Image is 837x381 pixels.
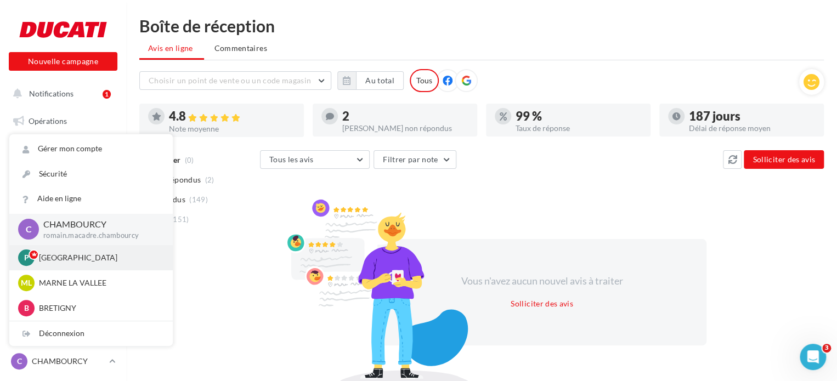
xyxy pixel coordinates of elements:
p: CHAMBOURCY [43,218,155,231]
p: BRETIGNY [39,303,160,314]
a: Visibilité en ligne [7,165,120,188]
div: 2 [342,110,468,122]
button: Au total [337,71,404,90]
span: C [26,223,32,236]
button: Nouvelle campagne [9,52,117,71]
button: Tous les avis [260,150,370,169]
span: Non répondus [150,174,201,185]
p: MARNE LA VALLEE [39,277,160,288]
button: Au total [356,71,404,90]
span: P [24,252,29,263]
a: Gérer mon compte [9,137,173,161]
span: (2) [205,175,214,184]
span: Commentaires [214,43,267,54]
a: Opérations [7,110,120,133]
button: Solliciter des avis [744,150,824,169]
a: Aide en ligne [9,186,173,211]
div: Note moyenne [169,125,295,133]
div: Déconnexion [9,321,173,346]
div: Tous [410,69,439,92]
span: B [24,303,29,314]
div: 4.8 [169,110,295,123]
span: (149) [189,195,208,204]
a: Contacts [7,247,120,270]
div: [PERSON_NAME] non répondus [342,124,468,132]
p: CHAMBOURCY [32,356,105,367]
span: C [17,356,22,367]
span: ML [21,277,32,288]
div: Vous n'avez aucun nouvel avis à traiter [448,274,636,288]
a: C CHAMBOURCY [9,351,117,372]
a: Sécurité [9,162,173,186]
div: Boîte de réception [139,18,824,34]
div: Délai de réponse moyen [689,124,815,132]
div: Taux de réponse [516,124,642,132]
div: 99 % [516,110,642,122]
span: Notifications [29,89,73,98]
button: Choisir un point de vente ou un code magasin [139,71,331,90]
a: Sollicitation d'avis [7,192,120,215]
p: romain.macadre.chambourcy [43,231,155,241]
button: Notifications 1 [7,82,115,105]
div: 187 jours [689,110,815,122]
a: Boîte de réception [7,137,120,160]
div: 1 [103,90,111,99]
a: Campagnes [7,219,120,242]
span: 3 [822,344,831,352]
span: (151) [171,215,189,224]
button: Solliciter des avis [506,297,578,310]
iframe: Intercom live chat [800,344,826,370]
span: Tous les avis [269,155,314,164]
a: Calendrier [7,301,120,324]
span: Choisir un point de vente ou un code magasin [149,76,311,85]
button: Filtrer par note [374,150,456,169]
a: Médiathèque [7,274,120,297]
span: Opérations [29,116,67,126]
p: [GEOGRAPHIC_DATA] [39,252,160,263]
